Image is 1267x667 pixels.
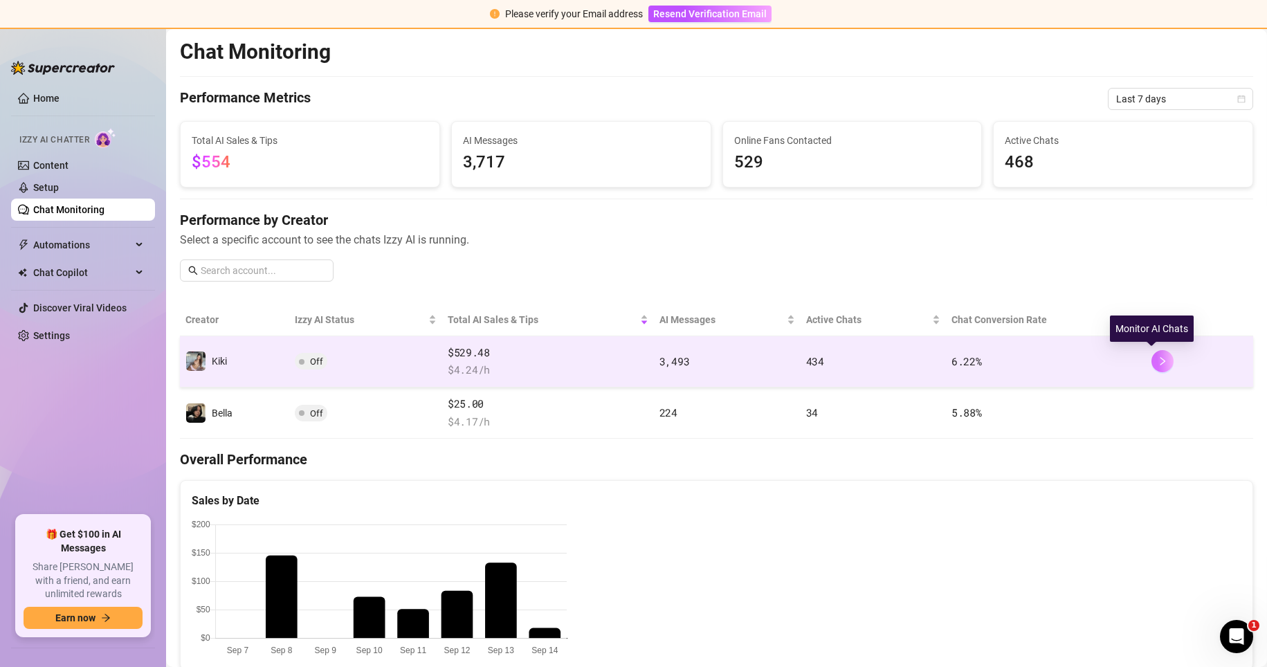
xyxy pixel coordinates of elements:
[180,210,1253,230] h4: Performance by Creator
[1005,133,1241,148] span: Active Chats
[448,345,648,361] span: $529.48
[11,61,115,75] img: logo-BBDzfeDw.svg
[180,39,331,65] h2: Chat Monitoring
[801,304,946,336] th: Active Chats
[33,262,131,284] span: Chat Copilot
[1237,95,1246,103] span: calendar
[653,8,767,19] span: Resend Verification Email
[33,160,69,171] a: Content
[951,354,982,368] span: 6.22 %
[310,408,323,419] span: Off
[95,128,116,148] img: AI Chatter
[192,133,428,148] span: Total AI Sales & Tips
[505,6,643,21] div: Please verify your Email address
[18,268,27,277] img: Chat Copilot
[806,354,824,368] span: 434
[659,405,677,419] span: 224
[180,304,289,336] th: Creator
[19,134,89,147] span: Izzy AI Chatter
[1110,316,1194,342] div: Monitor AI Chats
[951,405,982,419] span: 5.88 %
[1248,620,1259,631] span: 1
[295,312,426,327] span: Izzy AI Status
[180,231,1253,248] span: Select a specific account to see the chats Izzy AI is running.
[33,330,70,341] a: Settings
[442,304,654,336] th: Total AI Sales & Tips
[186,351,206,371] img: Kiki
[310,356,323,367] span: Off
[212,408,233,419] span: Bella
[1220,620,1253,653] iframe: Intercom live chat
[33,302,127,313] a: Discover Viral Videos
[734,149,971,176] span: 529
[55,612,95,623] span: Earn now
[1116,89,1245,109] span: Last 7 days
[946,304,1146,336] th: Chat Conversion Rate
[33,93,60,104] a: Home
[806,405,818,419] span: 34
[1158,356,1167,366] span: right
[806,312,929,327] span: Active Chats
[448,312,637,327] span: Total AI Sales & Tips
[448,362,648,378] span: $ 4.24 /h
[180,88,311,110] h4: Performance Metrics
[101,613,111,623] span: arrow-right
[24,528,143,555] span: 🎁 Get $100 in AI Messages
[186,403,206,423] img: Bella
[192,492,1241,509] div: Sales by Date
[490,9,500,19] span: exclamation-circle
[463,133,700,148] span: AI Messages
[648,6,772,22] button: Resend Verification Email
[659,354,690,368] span: 3,493
[1005,149,1241,176] span: 468
[192,152,230,172] span: $554
[180,450,1253,469] h4: Overall Performance
[1151,350,1174,372] button: right
[24,560,143,601] span: Share [PERSON_NAME] with a friend, and earn unlimited rewards
[33,204,104,215] a: Chat Monitoring
[654,304,801,336] th: AI Messages
[212,356,227,367] span: Kiki
[201,263,325,278] input: Search account...
[33,234,131,256] span: Automations
[24,607,143,629] button: Earn nowarrow-right
[448,414,648,430] span: $ 4.17 /h
[18,239,29,250] span: thunderbolt
[463,149,700,176] span: 3,717
[734,133,971,148] span: Online Fans Contacted
[659,312,784,327] span: AI Messages
[188,266,198,275] span: search
[33,182,59,193] a: Setup
[448,396,648,412] span: $25.00
[289,304,442,336] th: Izzy AI Status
